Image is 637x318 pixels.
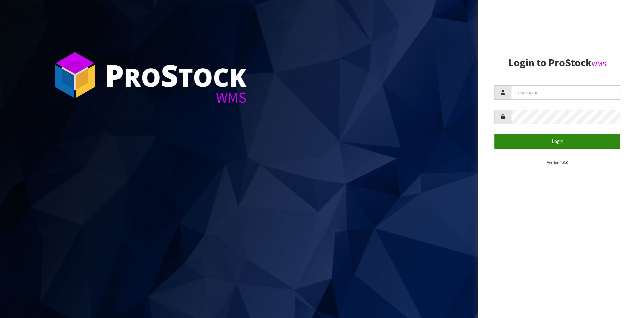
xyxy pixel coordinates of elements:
[161,55,178,95] span: S
[105,90,247,105] div: WMS
[105,60,247,90] div: ro tock
[592,60,606,68] small: WMS
[547,160,568,165] small: Version 1.0.0
[511,85,620,100] input: Username
[105,55,124,95] span: P
[50,50,100,100] img: ProStock Cube
[494,134,620,148] button: Login
[494,57,620,69] h2: Login to ProStock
